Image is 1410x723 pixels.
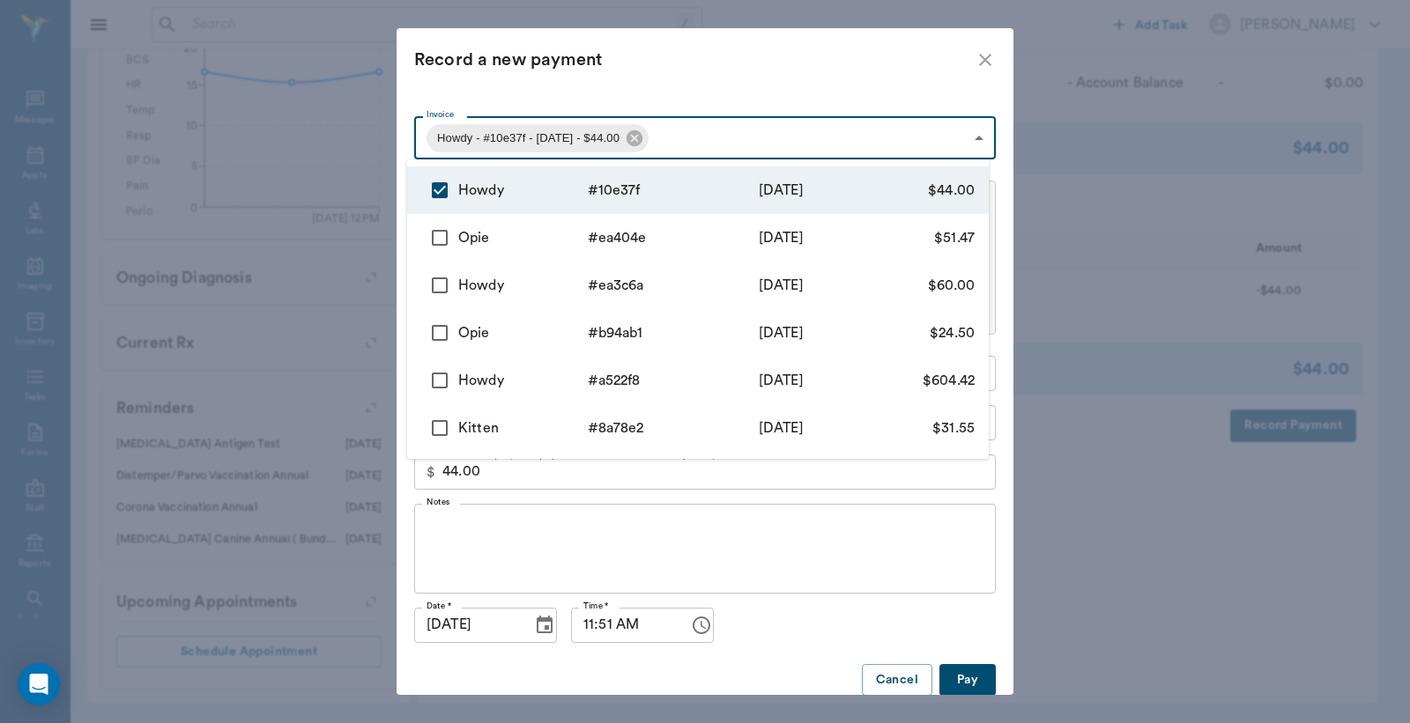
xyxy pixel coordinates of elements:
[846,322,976,343] div: $24.50
[846,275,976,296] div: $60.00
[588,275,717,296] div: # ea3c6a
[458,180,588,201] div: Howdy
[846,227,976,248] div: $51.47
[588,417,717,439] div: # 8a78e2
[458,417,588,439] div: Kitten
[716,275,846,296] div: [DATE]
[458,275,588,296] div: Howdy
[716,180,846,201] div: [DATE]
[716,322,846,343] div: [DATE]
[458,227,588,248] div: Opie
[588,370,717,391] div: # a522f8
[716,370,846,391] div: [DATE]
[458,370,588,391] div: Howdy
[716,417,846,439] div: [DATE]
[588,227,717,248] div: # ea404e
[846,370,976,391] div: $604.42
[716,227,846,248] div: [DATE]
[846,417,976,439] div: $31.55
[588,322,717,343] div: # b94ab1
[846,180,976,201] div: $44.00
[18,663,60,705] div: Open Intercom Messenger
[588,180,717,201] div: # 10e37f
[458,322,588,343] div: Opie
